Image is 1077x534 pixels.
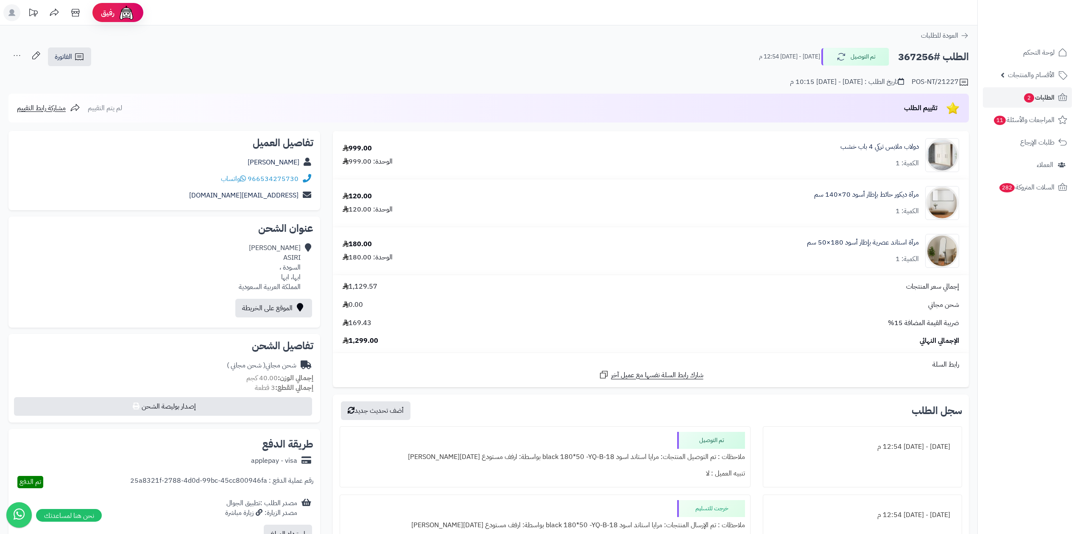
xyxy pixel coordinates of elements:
[251,456,297,466] div: applepay - visa
[983,155,1072,175] a: العملاء
[17,103,80,113] a: مشاركة رابط التقييم
[904,103,937,113] span: تقييم الطلب
[898,48,969,66] h2: الطلب #367256
[48,47,91,66] a: الفاتورة
[926,234,959,268] img: 1753865142-1-90x90.jpg
[189,190,299,200] a: [EMAIL_ADDRESS][DOMAIN_NAME]
[15,138,313,148] h2: تفاصيل العميل
[807,238,919,248] a: مرآة استاند عصرية بإطار أسود 180×50 سم
[912,77,969,87] div: POS-NT/21227
[17,103,66,113] span: مشاركة رابط التقييم
[345,517,745,534] div: ملاحظات : تم الإرسال المنتجات: مرايا استاند اسود black 180*50 -YQ-B-18 بواسطة: ارفف مستودع [DATE]...
[888,318,959,328] span: ضريبة القيمة المضافة 15%
[814,190,919,200] a: مرآة ديكور حائط بإطار أسود 70×140 سم
[343,253,393,262] div: الوحدة: 180.00
[345,449,745,465] div: ملاحظات : تم التوصيل المنتجات: مرايا استاند اسود black 180*50 -YQ-B-18 بواسطة: ارفف مستودع [DATE]...
[926,186,959,220] img: 1753776948-1-90x90.jpg
[821,48,889,66] button: تم التوصيل
[14,397,312,416] button: إصدار بوليصة الشحن
[275,383,313,393] strong: إجمالي القطع:
[599,370,703,380] a: شارك رابط السلة نفسها مع عميل آخر
[928,300,959,310] span: شحن مجاني
[983,87,1072,108] a: الطلبات2
[248,157,299,167] a: [PERSON_NAME]
[1023,47,1055,58] span: لوحة التحكم
[118,4,135,21] img: ai-face.png
[15,223,313,234] h2: عنوان الشحن
[920,336,959,346] span: الإجمالي النهائي
[983,110,1072,130] a: المراجعات والأسئلة11
[611,370,703,380] span: شارك رابط السلة نفسها مع عميل آخر
[896,254,919,264] div: الكمية: 1
[101,8,114,18] span: رفيق
[906,282,959,292] span: إجمالي سعر المنتجات
[130,476,313,488] div: رقم عملية الدفع : 25a8321f-2788-4d0d-99bc-45cc800946fa
[227,360,265,370] span: ( شحن مجاني )
[768,439,957,455] div: [DATE] - [DATE] 12:54 م
[221,174,246,184] a: واتساب
[983,177,1072,197] a: السلات المتروكة282
[677,500,745,517] div: خرجت للتسليم
[677,432,745,449] div: تم التوصيل
[239,243,301,292] div: [PERSON_NAME] ASIRI السودة ، ابها، ابها المملكة العربية السعودية
[983,42,1072,63] a: لوحة التحكم
[921,31,958,41] span: العودة للطلبات
[343,205,393,214] div: الوحدة: 120.00
[343,239,372,249] div: 180.00
[55,52,72,62] span: الفاتورة
[993,114,1055,126] span: المراجعات والأسئلة
[343,300,363,310] span: 0.00
[20,477,41,487] span: تم الدفع
[994,116,1006,125] span: 11
[248,174,299,184] a: 966534275730
[1023,92,1055,103] span: الطلبات
[336,360,965,370] div: رابط السلة
[88,103,122,113] span: لم يتم التقييم
[912,406,962,416] h3: سجل الطلب
[343,144,372,153] div: 999.00
[225,498,297,518] div: مصدر الطلب :تطبيق الجوال
[1008,69,1055,81] span: الأقسام والمنتجات
[345,465,745,482] div: تنبيه العميل : لا
[227,361,296,370] div: شحن مجاني
[341,401,410,420] button: أضف تحديث جديد
[983,132,1072,153] a: طلبات الإرجاع
[343,282,377,292] span: 1,129.57
[999,183,1015,192] span: 282
[1020,136,1055,148] span: طلبات الإرجاع
[343,192,372,201] div: 120.00
[262,439,313,449] h2: طريقة الدفع
[896,159,919,168] div: الكمية: 1
[278,373,313,383] strong: إجمالي الوزن:
[225,508,297,518] div: مصدر الزيارة: زيارة مباشرة
[343,157,393,167] div: الوحدة: 999.00
[999,181,1055,193] span: السلات المتروكة
[235,299,312,317] a: الموقع على الخريطة
[759,53,820,61] small: [DATE] - [DATE] 12:54 م
[343,336,378,346] span: 1,299.00
[926,138,959,172] img: 1733207332-1-90x90.jpg
[768,507,957,523] div: [DATE] - [DATE] 12:54 م
[1024,93,1034,103] span: 2
[921,31,969,41] a: العودة للطلبات
[246,373,313,383] small: 40.00 كجم
[896,206,919,216] div: الكمية: 1
[343,318,371,328] span: 169.43
[790,77,904,87] div: تاريخ الطلب : [DATE] - [DATE] 10:15 م
[255,383,313,393] small: 3 قطعة
[22,4,44,23] a: تحديثات المنصة
[840,142,919,152] a: دولاب ملابس تركي 4 باب خشب
[15,341,313,351] h2: تفاصيل الشحن
[1037,159,1053,171] span: العملاء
